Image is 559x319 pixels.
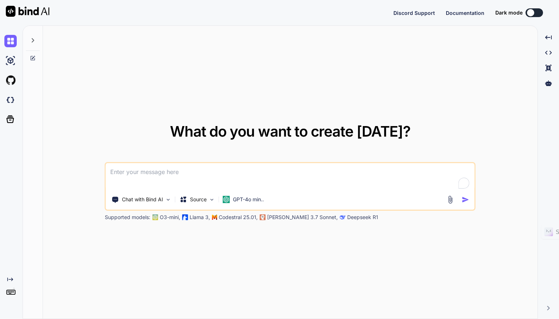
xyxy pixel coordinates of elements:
[393,9,435,17] button: Discord Support
[223,196,230,203] img: GPT-4o mini
[209,197,215,203] img: Pick Models
[446,10,484,16] span: Documentation
[160,214,180,221] p: O3-mini,
[4,94,17,106] img: darkCloudIdeIcon
[393,10,435,16] span: Discord Support
[267,214,338,221] p: [PERSON_NAME] 3.7 Sonnet,
[190,214,210,221] p: Llama 3,
[190,196,207,203] p: Source
[260,214,266,220] img: claude
[446,9,484,17] button: Documentation
[4,35,17,47] img: chat
[233,196,264,203] p: GPT-4o min..
[170,122,411,140] span: What do you want to create [DATE]?
[122,196,163,203] p: Chat with Bind AI
[219,214,258,221] p: Codestral 25.01,
[340,214,346,220] img: claude
[106,163,475,190] textarea: To enrich screen reader interactions, please activate Accessibility in Grammarly extension settings
[165,197,171,203] img: Pick Tools
[105,214,150,221] p: Supported models:
[4,74,17,86] img: githubLight
[495,9,523,16] span: Dark mode
[212,215,217,220] img: Mistral-AI
[446,195,455,204] img: attachment
[347,214,378,221] p: Deepseek R1
[182,214,188,220] img: Llama2
[6,6,49,17] img: Bind AI
[4,54,17,67] img: ai-studio
[152,214,158,220] img: GPT-4
[462,196,469,203] img: icon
